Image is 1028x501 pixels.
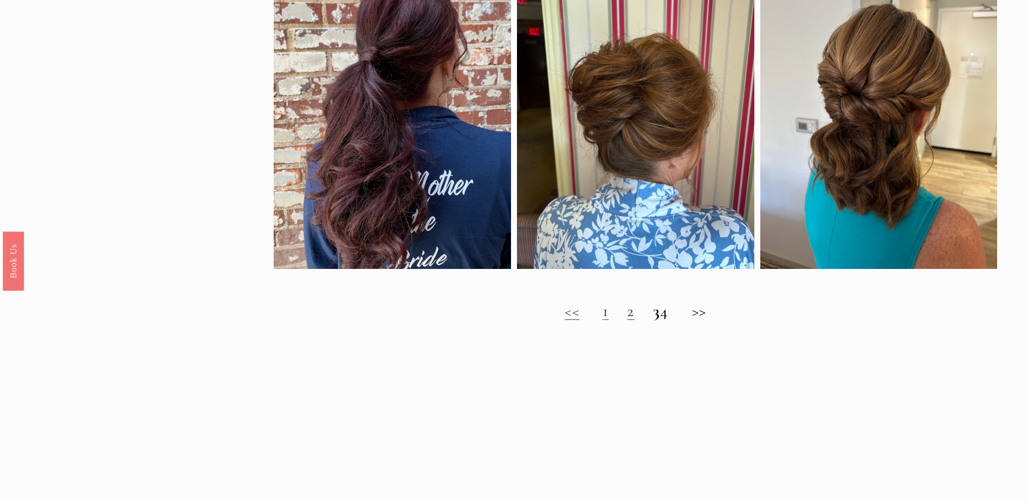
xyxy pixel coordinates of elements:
[627,301,635,321] a: 2
[274,301,997,321] h2: 4 >>
[653,301,661,321] strong: 3
[565,301,579,321] a: <<
[3,232,24,291] a: Book Us
[603,301,609,321] a: 1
